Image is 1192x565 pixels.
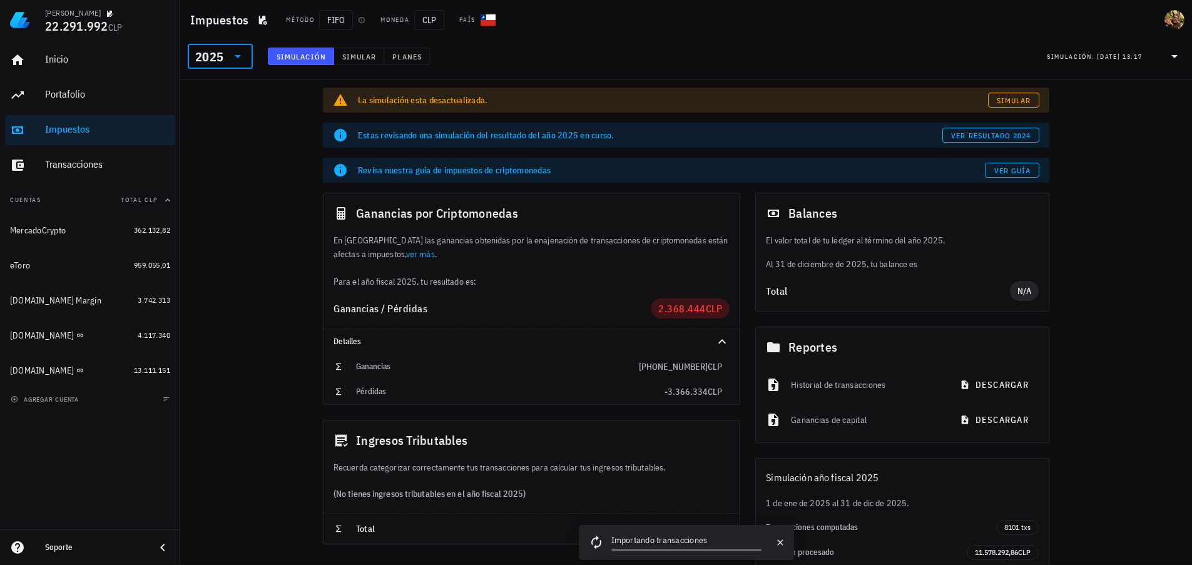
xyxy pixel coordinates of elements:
div: Simulación:[DATE] 13:17 [1039,44,1189,68]
span: 4.117.340 [138,330,170,340]
span: Simular [996,96,1031,105]
span: CLP [1018,547,1031,557]
div: Importando transacciones [611,534,762,549]
a: Portafolio [5,80,175,110]
div: Método [286,15,314,25]
span: 2.368.444 [658,302,706,315]
div: Simulación año fiscal 2025 [756,459,1049,496]
div: 2025 [195,51,223,63]
div: Estas revisando una simulación del resultado del año 2025 en curso. [358,129,942,141]
div: [PERSON_NAME] [45,8,101,18]
button: CuentasTotal CLP [5,185,175,215]
a: Simular [988,93,1039,108]
div: Moneda [380,15,409,25]
span: CLP [706,302,723,315]
div: Portafolio [45,88,170,100]
button: Planes [384,48,430,65]
span: 3.742.313 [138,295,170,305]
div: [DOMAIN_NAME] [10,365,74,376]
div: Detalles [323,329,740,354]
div: País [459,15,476,25]
a: [DOMAIN_NAME] Margin 3.742.313 [5,285,175,315]
button: Simulación [268,48,334,65]
div: Transacciones [45,158,170,170]
div: Pérdidas [356,387,665,397]
div: Al 31 de diciembre de 2025, tu balance es [756,233,1049,271]
div: Impuestos [45,123,170,135]
div: Ingresos Tributables [323,420,740,461]
span: 0 [703,523,708,534]
div: Historial de transacciones [791,371,942,399]
div: CL-icon [481,13,496,28]
button: Simular [334,48,385,65]
div: Ganancias de capital [791,406,942,434]
a: Impuestos [5,115,175,145]
div: [DOMAIN_NAME] [10,330,74,341]
span: Total [356,523,375,534]
div: Balances [756,193,1049,233]
span: Planes [392,52,422,61]
span: 362.132,82 [134,225,170,235]
div: Volumen procesado [766,547,967,557]
h1: Impuestos [190,10,253,30]
span: Total CLP [121,196,158,204]
div: La simulación esta desactualizada. [358,94,988,106]
a: Transacciones [5,150,175,180]
a: Ver guía [985,163,1039,178]
button: descargar [952,409,1039,431]
span: 11.578.292,86 [975,547,1018,557]
div: Detalles [334,337,700,347]
span: descargar [962,379,1029,390]
span: FIFO [319,10,353,30]
span: agregar cuenta [13,395,79,404]
span: 22.291.992 [45,18,108,34]
a: [DOMAIN_NAME] 13.111.151 [5,355,175,385]
div: [DATE] 13:17 [1097,51,1142,63]
span: Ver guía [994,166,1031,175]
div: MercadoCrypto [10,225,66,236]
span: 13.111.151 [134,365,170,375]
div: Soporte [45,542,145,552]
div: Ganancias por Criptomonedas [323,193,740,233]
a: ver más [406,248,435,260]
div: Revisa nuestra guía de impuestos de criptomonedas [358,164,985,176]
span: N/A [1017,281,1031,301]
span: Ganancias / Pérdidas [334,302,427,315]
span: ver resultado 2024 [950,131,1031,140]
a: MercadoCrypto 362.132,82 [5,215,175,245]
div: 1 de ene de 2025 al 31 de dic de 2025. [756,496,1049,510]
p: El valor total de tu ledger al término del año 2025. [766,233,1039,247]
div: 2025 [188,44,253,69]
div: [DOMAIN_NAME] Margin [10,295,101,306]
a: eToro 959.055,01 [5,250,175,280]
button: descargar [952,374,1039,396]
span: [PHONE_NUMBER] [639,361,708,372]
button: ver resultado 2024 [942,128,1039,143]
a: [DOMAIN_NAME] 4.117.340 [5,320,175,350]
span: Simulación [276,52,326,61]
div: Ganancias [356,362,639,372]
div: Simulación: [1047,48,1097,64]
span: CLP [708,361,722,372]
span: CLP [708,386,722,397]
span: Simular [342,52,377,61]
div: Recuerda categorizar correctamente tus transacciones para calcular tus ingresos tributables. [323,461,740,474]
button: agregar cuenta [8,393,84,405]
div: Total [766,286,1010,296]
div: (No tienes ingresos tributables en el año fiscal 2025) [323,474,740,513]
div: Transacciones computadas [766,522,996,532]
span: descargar [962,414,1029,425]
div: eToro [10,260,30,271]
span: CLP [108,22,123,33]
a: Inicio [5,45,175,75]
div: En [GEOGRAPHIC_DATA] las ganancias obtenidas por la enajenación de transacciones de criptomonedas... [323,233,740,288]
img: LedgiFi [10,10,30,30]
div: Inicio [45,53,170,65]
div: Reportes [756,327,1049,367]
div: avatar [1164,10,1184,30]
span: 959.055,01 [134,260,170,270]
span: CLP [708,523,722,534]
span: 8101 txs [1004,521,1031,534]
span: CLP [414,10,444,30]
span: -3.366.334 [665,386,708,397]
